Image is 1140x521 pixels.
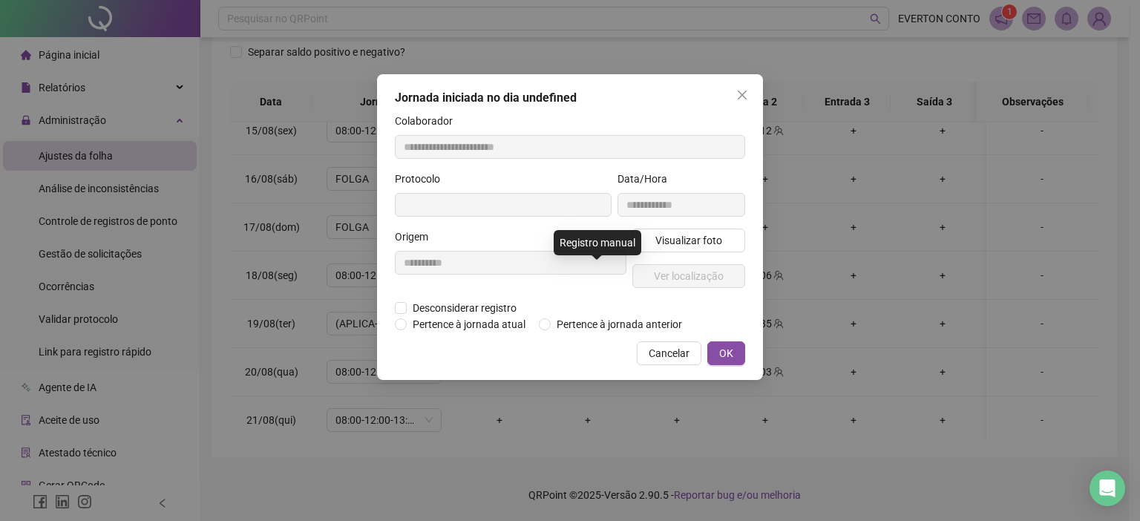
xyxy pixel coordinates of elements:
[407,316,531,332] span: Pertence à jornada atual
[395,229,438,245] label: Origem
[1090,471,1125,506] div: Open Intercom Messenger
[395,89,745,107] div: Jornada iniciada no dia undefined
[655,232,722,249] span: Visualizar foto
[554,230,641,255] div: Registro manual
[637,341,701,365] button: Cancelar
[632,229,745,252] button: Visualizar foto
[632,264,745,288] button: Ver localização
[649,345,689,361] span: Cancelar
[395,113,462,129] label: Colaborador
[551,316,688,332] span: Pertence à jornada anterior
[707,341,745,365] button: OK
[730,83,754,107] button: Close
[719,345,733,361] span: OK
[395,171,450,187] label: Protocolo
[736,89,748,101] span: close
[617,171,677,187] label: Data/Hora
[407,300,522,316] span: Desconsiderar registro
